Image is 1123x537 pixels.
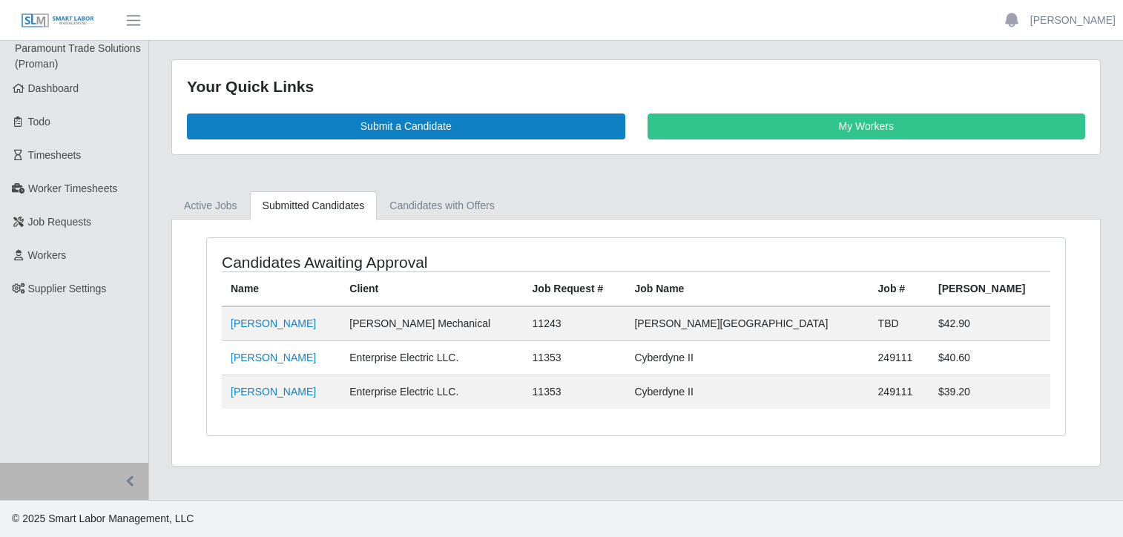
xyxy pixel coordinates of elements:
span: Workers [28,249,67,261]
a: [PERSON_NAME] [1030,13,1116,28]
img: SLM Logo [21,13,95,29]
td: 11353 [524,375,626,409]
span: Paramount Trade Solutions (Proman) [15,42,141,70]
td: $39.20 [929,375,1050,409]
span: Supplier Settings [28,283,107,294]
th: Job Name [625,271,869,306]
a: Candidates with Offers [377,191,507,220]
th: Name [222,271,340,306]
span: Job Requests [28,216,92,228]
a: [PERSON_NAME] [231,386,316,398]
td: Enterprise Electric LLC. [340,375,523,409]
th: Job Request # [524,271,626,306]
td: [PERSON_NAME] Mechanical [340,306,523,341]
a: [PERSON_NAME] [231,352,316,363]
a: Active Jobs [171,191,250,220]
td: 11243 [524,306,626,341]
td: Cyberdyne II [625,340,869,375]
a: Submit a Candidate [187,113,625,139]
a: My Workers [648,113,1086,139]
td: 249111 [869,340,929,375]
th: Client [340,271,523,306]
span: © 2025 Smart Labor Management, LLC [12,513,194,524]
span: Todo [28,116,50,128]
span: Worker Timesheets [28,182,117,194]
td: [PERSON_NAME][GEOGRAPHIC_DATA] [625,306,869,341]
td: 249111 [869,375,929,409]
a: [PERSON_NAME] [231,317,316,329]
div: Your Quick Links [187,75,1085,99]
td: 11353 [524,340,626,375]
td: $40.60 [929,340,1050,375]
td: $42.90 [929,306,1050,341]
span: Timesheets [28,149,82,161]
h4: Candidates Awaiting Approval [222,253,554,271]
a: Submitted Candidates [250,191,378,220]
span: Dashboard [28,82,79,94]
td: Cyberdyne II [625,375,869,409]
th: Job # [869,271,929,306]
td: Enterprise Electric LLC. [340,340,523,375]
td: TBD [869,306,929,341]
th: [PERSON_NAME] [929,271,1050,306]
